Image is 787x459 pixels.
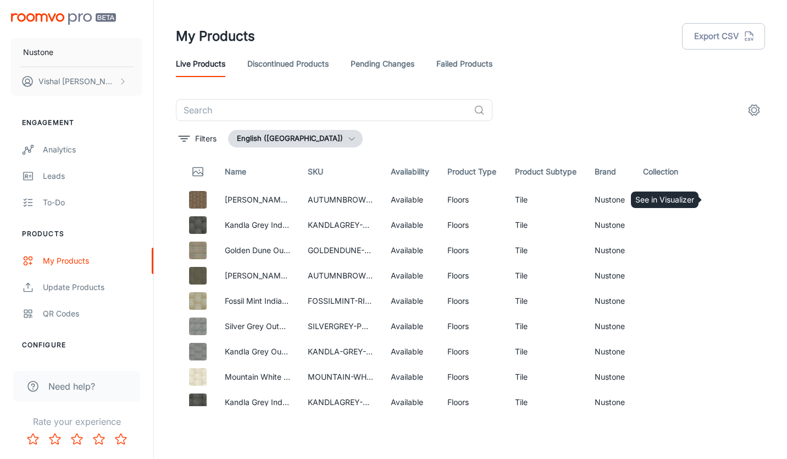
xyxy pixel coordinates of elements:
[11,38,142,67] button: Nustone
[506,263,586,288] td: Tile
[43,255,142,267] div: My Products
[43,281,142,293] div: Update Products
[586,339,634,364] td: Nustone
[586,314,634,339] td: Nustone
[48,380,95,393] span: Need help?
[299,390,382,415] td: KANDLAGREY-RIVEN-600x900-18.25
[436,51,492,77] a: Failed Products
[88,428,110,450] button: Rate 4 star
[44,428,66,450] button: Rate 2 star
[634,156,692,187] th: Collection
[43,308,142,320] div: QR Codes
[439,263,506,288] td: Floors
[439,364,506,390] td: Floors
[225,396,290,408] p: Kandla Grey Indian Sandstone Paving Slabs - Riven - 600x900 - 22mm
[247,51,329,77] a: Discontinued Products
[228,130,363,147] button: English ([GEOGRAPHIC_DATA])
[176,51,225,77] a: Live Products
[110,428,132,450] button: Rate 5 star
[299,314,382,339] td: SILVERGREY-PORCELAIN-600X600-CRATE
[743,99,765,121] button: settings
[586,364,634,390] td: Nustone
[586,212,634,238] td: Nustone
[382,364,439,390] td: Available
[225,371,290,383] p: Mountain White Outdoor Porcelain Paving Tiles - 600x600 - 20mm
[216,156,299,187] th: Name
[506,187,586,212] td: Tile
[382,212,439,238] td: Available
[382,288,439,314] td: Available
[66,428,88,450] button: Rate 3 star
[225,270,290,282] p: [PERSON_NAME] Indian Sandstone Paving Slabs - Riven - 600x900 - 22mm
[586,187,634,212] td: Nustone
[382,390,439,415] td: Available
[299,339,382,364] td: KANDLA-GREY-PORCELAIN-600X600-CRATE
[586,390,634,415] td: Nustone
[225,244,290,256] p: Golden Dune Outdoor Porcelain Paving Tiles - 600x900 - 20mm
[506,390,586,415] td: Tile
[176,26,255,46] h1: My Products
[9,415,145,428] p: Rate your experience
[439,390,506,415] td: Floors
[506,314,586,339] td: Tile
[439,156,506,187] th: Product Type
[38,75,116,88] p: Vishal [PERSON_NAME]
[43,196,142,209] div: To-do
[11,67,142,96] button: Vishal [PERSON_NAME]
[439,212,506,238] td: Floors
[23,46,53,58] p: Nustone
[439,288,506,314] td: Floors
[195,133,217,145] p: Filters
[176,99,469,121] input: Search
[586,288,634,314] td: Nustone
[225,295,290,307] p: Fossil Mint Indian Sandstone Paving Slabs - Riven - 600x900 - 22mm
[225,194,290,206] p: [PERSON_NAME] Indian Sandstone Paving Slabs - Riven - 290x290 - 22mm
[506,212,586,238] td: Tile
[382,339,439,364] td: Available
[43,144,142,156] div: Analytics
[11,13,116,25] img: Roomvo PRO Beta
[225,219,290,231] p: Kandla Grey Indian Sandstone Paving Slabs - Riven - 600x900 - 22mm
[299,238,382,263] td: GOLDENDUNE-PORCELAIN-600X900-CRATE
[382,238,439,263] td: Available
[506,364,586,390] td: Tile
[439,238,506,263] td: Floors
[439,187,506,212] td: Floors
[506,156,586,187] th: Product Subtype
[586,156,634,187] th: Brand
[191,165,204,178] svg: Thumbnail
[299,364,382,390] td: MOUNTAIN-WHITE-PORCELAIN-600X600-CRATE
[439,314,506,339] td: Floors
[299,156,382,187] th: SKU
[22,428,44,450] button: Rate 1 star
[382,187,439,212] td: Available
[225,346,290,358] p: Kandla Grey Outdoor Porcelain Paving Tiles - 600x600 - 20mm
[382,156,439,187] th: Availability
[225,320,290,332] p: Silver Grey Outdoor Porcelain Paving Tiles - 600x600 - 20mm
[382,314,439,339] td: Available
[382,263,439,288] td: Available
[506,339,586,364] td: Tile
[506,288,586,314] td: Tile
[299,212,382,238] td: KANDLAGREY-RIVEN-600x900-18.25
[299,187,382,212] td: AUTUMNBROWN-RIVEN-290x290-CRATE
[43,170,142,182] div: Leads
[176,130,219,147] button: filter
[299,263,382,288] td: AUTUMNBROWN-RIVEN-600x900-8.84
[439,339,506,364] td: Floors
[506,238,586,263] td: Tile
[299,288,382,314] td: FOSSILMINT-RIVEN-600x900-18.25
[586,263,634,288] td: Nustone
[351,51,414,77] a: Pending Changes
[586,238,634,263] td: Nustone
[682,23,765,50] button: Export CSV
